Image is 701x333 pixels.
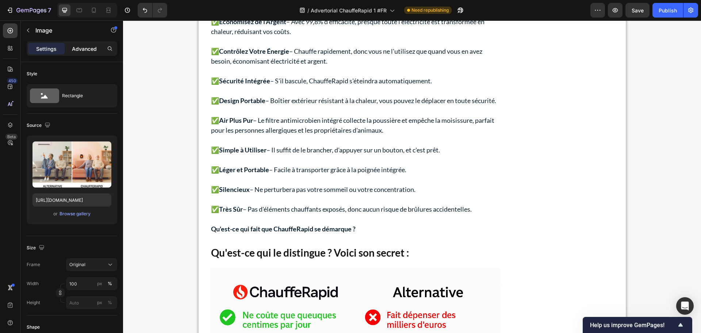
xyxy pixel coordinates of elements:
p: – Chauffe rapidement, donc vous ne l'utilisez que quand vous en avez besoin, économisant électric... [88,26,376,46]
div: Beta [5,134,18,140]
button: Original [66,258,117,271]
strong: ✅Très Sûr [88,185,120,193]
button: 7 [3,3,54,18]
button: Browse gallery [59,210,91,217]
button: % [95,298,104,307]
p: – Facile à transporter grâce à la poignée intégrée. [88,144,376,154]
button: px [106,279,114,288]
div: % [108,299,112,306]
div: Open Intercom Messenger [676,297,694,315]
label: Frame [27,261,40,268]
input: px% [66,296,117,309]
p: – Boîtier extérieur résistant à la chaleur, vous pouvez le déplacer en toute sécurité. [88,75,376,85]
div: Browse gallery [60,211,91,217]
span: Help us improve GemPages! [590,322,676,329]
p: – S'il bascule, ChauffeRapid s'éteindra automatiquement. [88,56,376,65]
p: – Le filtre antimicrobien intégré collecte la poussière et empêche la moisissure, parfait pour le... [88,95,376,115]
div: px [97,299,102,306]
div: Source [27,121,52,130]
span: / [307,7,309,14]
button: Publish [652,3,683,18]
strong: ✅Design Portable [88,76,142,84]
div: Style [27,71,37,77]
strong: ✅Contrôlez Votre Énergie [88,27,166,35]
strong: ✅Air Plus Pur [88,96,130,104]
strong: ✅Sécurité Intégrée [88,56,147,64]
span: or [53,209,58,218]
span: Save [632,7,644,14]
span: Advertorial ChauffeRapid 1 #FR [311,7,387,14]
p: Advanced [72,45,97,53]
strong: Qu'est-ce qui fait que ChauffeRapid se démarque ? [88,204,233,212]
strong: ✅Léger et Portable [88,145,146,153]
div: Shape [27,324,40,330]
strong: ✅Silencieux [88,165,127,173]
h2: Rich Text Editor. Editing area: main [87,220,377,243]
p: 7 [48,6,51,15]
p: Settings [36,45,57,53]
iframe: Design area [123,20,701,333]
p: – Il suffit de le brancher, d'appuyer sur un bouton, et c'est prêt. [88,125,376,135]
div: Undo/Redo [138,3,167,18]
button: % [95,279,104,288]
button: px [106,298,114,307]
p: – Ne perturbera pas votre sommeil ou votre concentration. [88,164,376,174]
strong: Qu'est-ce qui le distingue ? Voici son secret : [88,226,286,238]
p: ⁠⁠⁠⁠⁠⁠⁠ [88,220,376,242]
img: preview-image [32,141,111,188]
p: – Pas d'éléments chauffants exposés, donc aucun risque de brûlures accidentelles. [88,184,376,194]
div: Publish [659,7,677,14]
button: Save [625,3,650,18]
span: Need republishing [411,7,449,14]
div: % [108,280,112,287]
div: px [97,280,102,287]
button: Show survey - Help us improve GemPages! [590,321,685,329]
input: https://example.com/image.jpg [32,193,111,207]
div: Size [27,243,46,253]
p: Image [35,26,97,35]
label: Height [27,299,40,306]
span: Original [69,261,85,268]
label: Width [27,280,39,287]
input: px% [66,277,117,290]
div: Rectangle [62,87,107,104]
strong: ✅Simple à Utiliser [88,125,143,133]
div: 450 [7,78,18,84]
